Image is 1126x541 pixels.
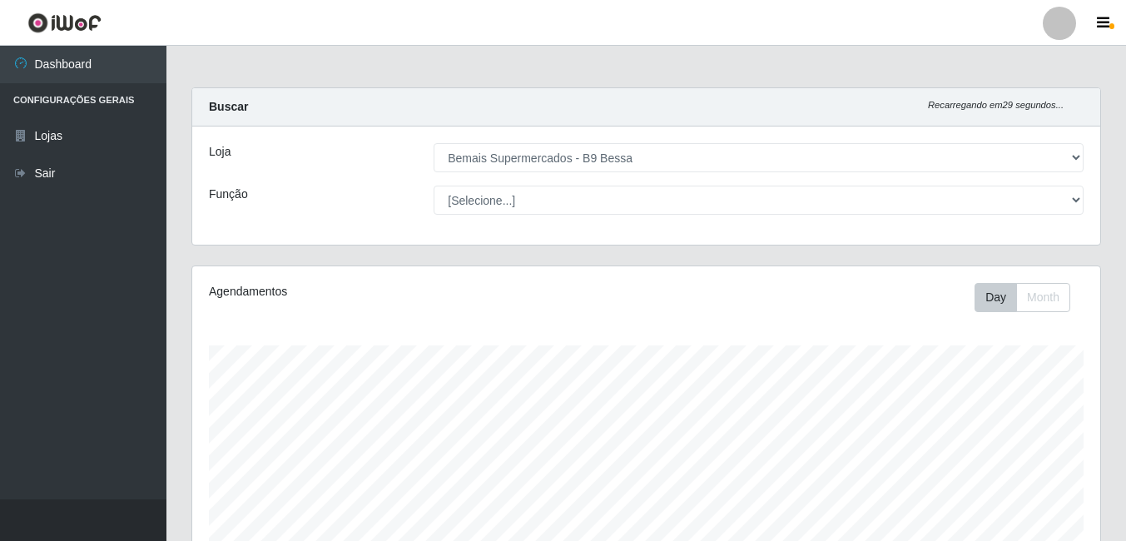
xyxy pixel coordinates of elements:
[209,283,558,300] div: Agendamentos
[975,283,1084,312] div: Toolbar with button groups
[209,186,248,203] label: Função
[209,100,248,113] strong: Buscar
[975,283,1017,312] button: Day
[975,283,1070,312] div: First group
[928,100,1064,110] i: Recarregando em 29 segundos...
[209,143,231,161] label: Loja
[27,12,102,33] img: CoreUI Logo
[1016,283,1070,312] button: Month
